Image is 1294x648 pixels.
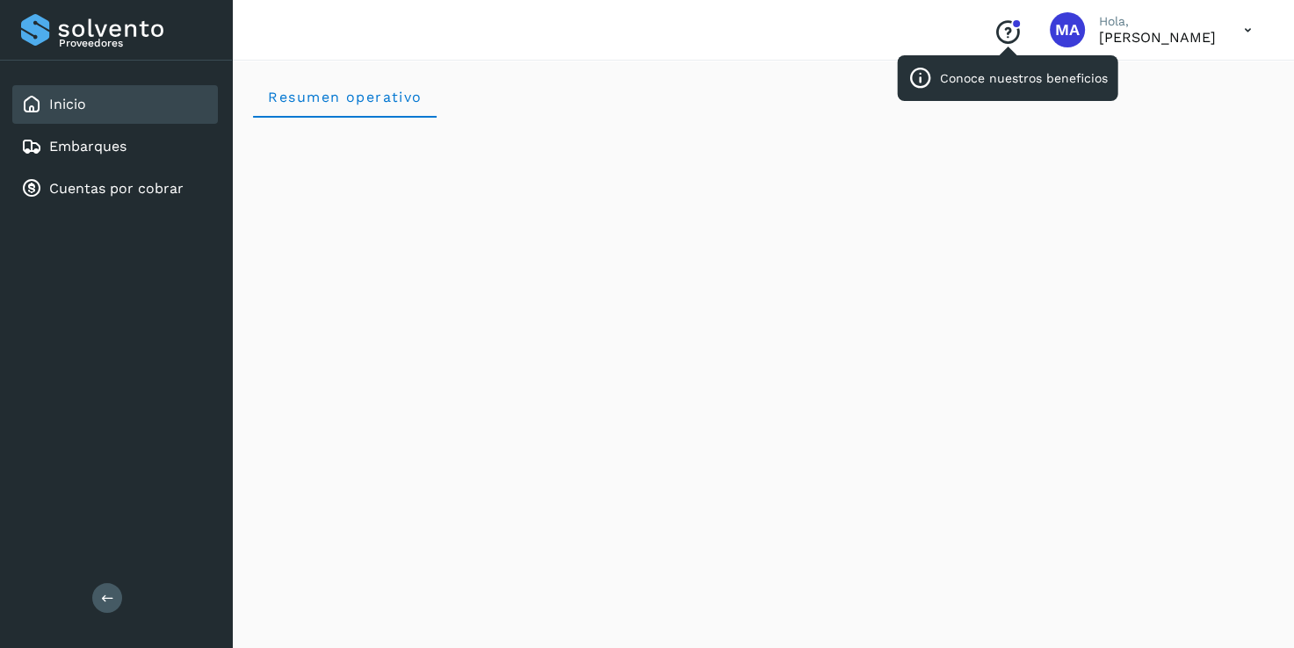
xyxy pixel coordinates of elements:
[59,37,211,49] p: Proveedores
[267,89,423,105] span: Resumen operativo
[12,85,218,124] div: Inicio
[49,180,184,197] a: Cuentas por cobrar
[12,169,218,208] div: Cuentas por cobrar
[1099,29,1216,46] p: Manuel Alonso Erives Quezada
[49,138,127,155] a: Embarques
[12,127,218,166] div: Embarques
[49,96,86,112] a: Inicio
[1099,14,1216,29] p: Hola,
[940,71,1108,86] p: Conoce nuestros beneficios
[994,33,1022,47] a: Conoce nuestros beneficios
